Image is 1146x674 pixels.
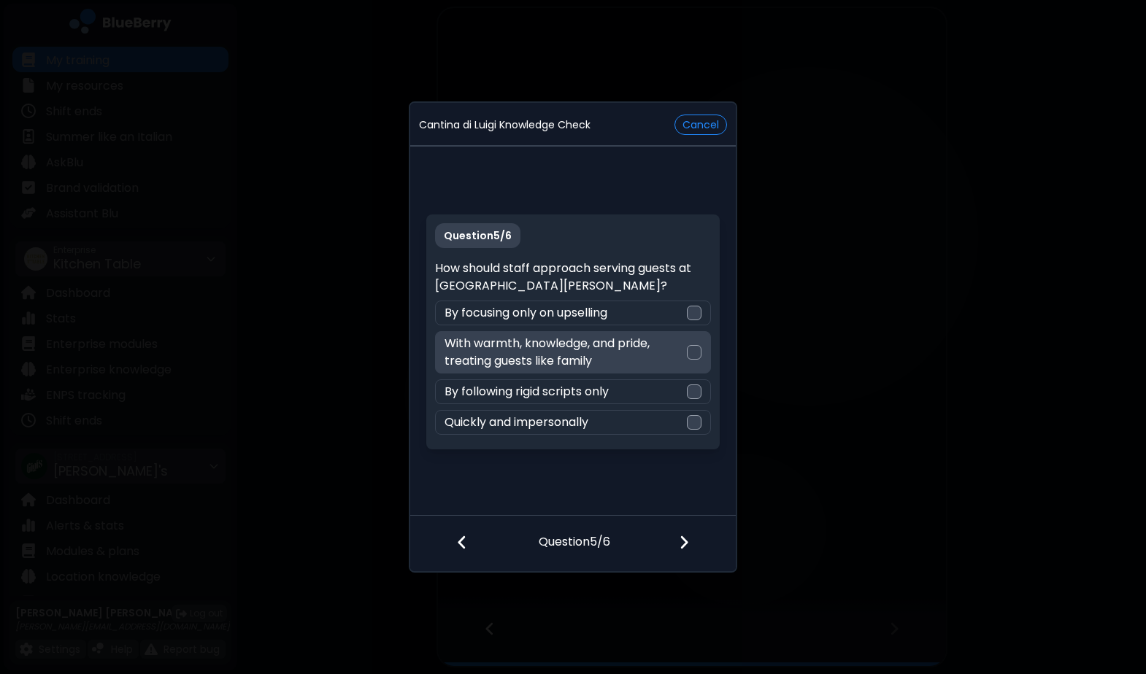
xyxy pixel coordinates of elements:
[457,534,467,550] img: file icon
[539,516,610,551] p: Question 5 / 6
[445,383,609,400] p: By following rigid scripts only
[445,335,686,370] p: With warmth, knowledge, and pride, treating guests like family
[445,414,588,431] p: Quickly and impersonally
[435,260,710,295] p: How should staff approach serving guests at [GEOGRAPHIC_DATA][PERSON_NAME]?
[445,304,607,322] p: By focusing only on upselling
[679,534,689,550] img: file icon
[435,223,520,248] p: Question 5 / 6
[674,115,727,135] button: Cancel
[419,118,591,131] p: Cantina di Luigi Knowledge Check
